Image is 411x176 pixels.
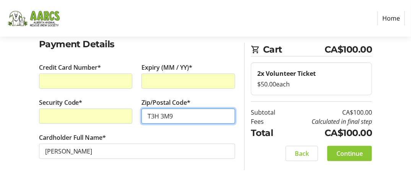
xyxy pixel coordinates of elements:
td: Fees [251,117,286,126]
input: Card Holder Name [39,144,236,159]
label: Cardholder Full Name* [39,133,106,142]
td: Calculated in final step [286,117,372,126]
td: Total [251,126,286,139]
span: Continue [336,149,363,158]
button: Back [286,146,318,161]
td: Subtotal [251,108,286,117]
iframe: Secure expiration date input frame [148,77,229,86]
div: $50.00 each [257,80,366,89]
label: Expiry (MM / YY)* [141,63,192,72]
h2: Payment Details [39,37,236,51]
label: Security Code* [39,98,83,107]
input: Zip/Postal Code [141,109,235,124]
span: CA$100.00 [325,43,372,56]
iframe: Secure CVC input frame [45,112,127,121]
strong: 2x Volunteer Ticket [257,69,316,78]
td: CA$100.00 [286,126,372,139]
img: Alberta Animal Rescue Crew Society's Logo [6,3,60,34]
button: Continue [327,146,372,161]
label: Zip/Postal Code* [141,98,190,107]
label: Credit Card Number* [39,63,101,72]
span: Cart [263,43,325,56]
iframe: Secure card number input frame [45,77,127,86]
a: Home [377,11,405,26]
td: CA$100.00 [286,108,372,117]
span: Back [295,149,309,158]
